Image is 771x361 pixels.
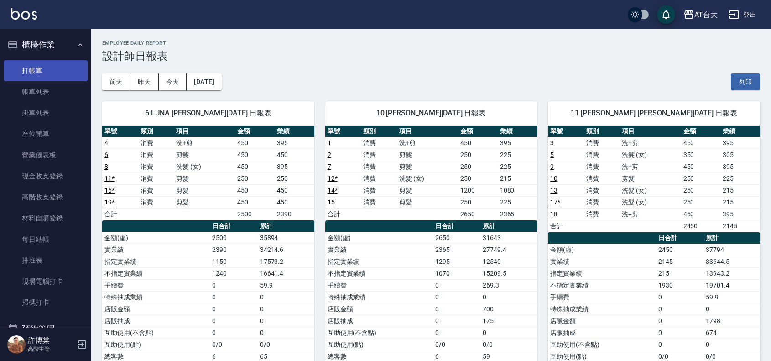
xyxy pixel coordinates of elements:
td: 實業績 [325,244,433,256]
td: 674 [703,327,760,339]
td: 合計 [102,208,138,220]
h3: 設計師日報表 [102,50,760,63]
td: 店販抽成 [548,327,656,339]
a: 現場電腦打卡 [4,271,88,292]
td: 1080 [498,184,537,196]
button: 列印 [731,73,760,90]
td: 175 [480,315,537,327]
td: 0 [210,279,257,291]
td: 0 [258,303,314,315]
td: 215 [720,196,760,208]
td: 450 [235,137,275,149]
td: 洗+剪 [174,137,235,149]
td: 450 [275,149,314,161]
td: 合計 [325,208,361,220]
td: 剪髮 [620,173,681,184]
td: 450 [235,149,275,161]
td: 0 [433,291,480,303]
td: 0 [656,315,703,327]
td: 洗+剪 [620,161,681,173]
td: 1930 [656,279,703,291]
a: 7 [328,163,331,170]
td: 0 [433,279,480,291]
td: 2365 [433,244,480,256]
td: 225 [498,149,537,161]
table: a dense table [548,126,760,232]
td: 消費 [584,149,620,161]
td: 395 [275,161,314,173]
th: 日合計 [433,220,480,232]
a: 13 [550,187,557,194]
td: 不指定實業績 [325,267,433,279]
td: 250 [458,149,498,161]
a: 5 [550,151,554,158]
a: 掃碼打卡 [4,292,88,313]
td: 37794 [703,244,760,256]
td: 34214.6 [258,244,314,256]
td: 消費 [138,161,174,173]
button: 預約管理 [4,317,88,341]
td: 剪髮 [174,196,235,208]
td: 215 [498,173,537,184]
a: 6 [104,151,108,158]
td: 0 [480,327,537,339]
td: 0 [433,327,480,339]
td: 0 [258,315,314,327]
td: 店販抽成 [325,315,433,327]
button: 昨天 [130,73,159,90]
td: 實業績 [548,256,656,267]
td: 13943.2 [703,267,760,279]
a: 掛單列表 [4,102,88,123]
td: 消費 [361,173,397,184]
td: 0 [433,315,480,327]
td: 互助使用(點) [325,339,433,351]
a: 15 [328,199,335,206]
th: 日合計 [210,220,257,232]
td: 0 [656,303,703,315]
td: 互助使用(不含點) [102,327,210,339]
td: 0/0 [210,339,257,351]
td: 消費 [138,173,174,184]
td: 2365 [498,208,537,220]
th: 累計 [258,220,314,232]
td: 0 [210,303,257,315]
th: 類別 [584,126,620,137]
th: 項目 [620,126,681,137]
td: 0/0 [480,339,537,351]
th: 金額 [458,126,498,137]
a: 排班表 [4,250,88,271]
td: 395 [720,208,760,220]
td: 0 [656,339,703,351]
td: 0 [210,315,257,327]
td: 店販金額 [102,303,210,315]
td: 2500 [235,208,275,220]
td: 0 [258,291,314,303]
td: 金額(虛) [102,232,210,244]
th: 業績 [498,126,537,137]
h2: Employee Daily Report [102,40,760,46]
td: 450 [235,184,275,196]
td: 特殊抽成業績 [325,291,433,303]
button: 櫃檯作業 [4,33,88,57]
td: 消費 [584,208,620,220]
td: 0 [703,303,760,315]
img: Person [7,335,26,354]
td: 消費 [138,196,174,208]
td: 395 [275,137,314,149]
td: 消費 [361,196,397,208]
a: 高階收支登錄 [4,187,88,208]
td: 450 [458,137,498,149]
th: 類別 [361,126,397,137]
td: 洗髮 (女) [620,184,681,196]
td: 消費 [138,137,174,149]
td: 洗+剪 [620,137,681,149]
a: 帳單列表 [4,81,88,102]
td: 15209.5 [480,267,537,279]
td: 消費 [361,149,397,161]
td: 洗髮 (女) [620,149,681,161]
td: 洗+剪 [620,208,681,220]
td: 215 [656,267,703,279]
td: 0 [480,291,537,303]
th: 業績 [275,126,314,137]
td: 消費 [584,161,620,173]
